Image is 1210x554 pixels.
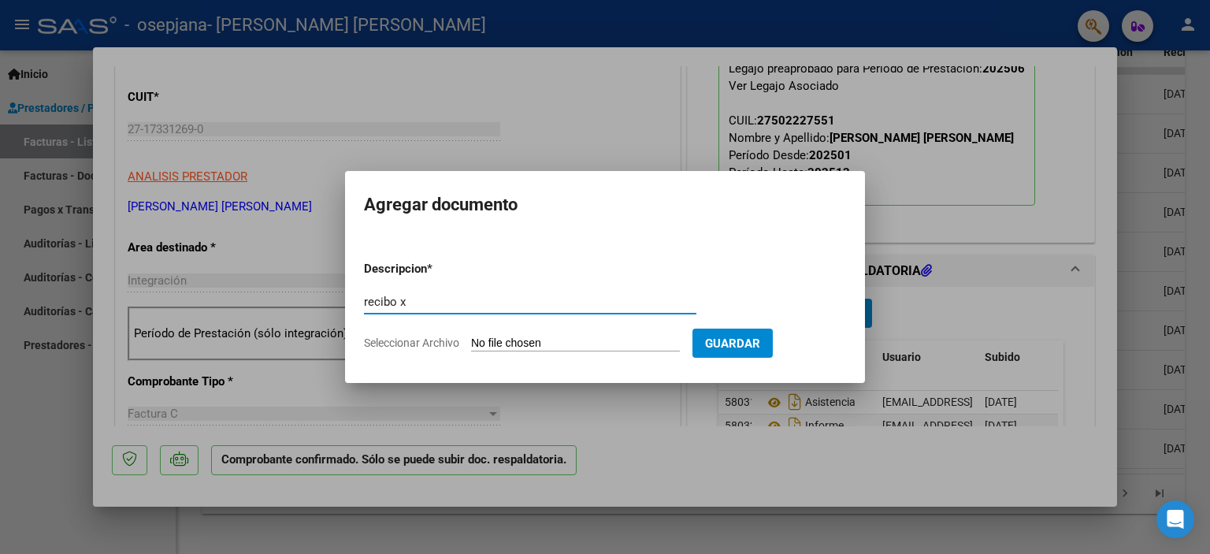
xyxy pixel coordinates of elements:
h2: Agregar documento [364,190,846,220]
p: Descripcion [364,260,509,278]
button: Guardar [692,329,773,358]
div: Open Intercom Messenger [1156,500,1194,538]
span: Seleccionar Archivo [364,336,459,349]
span: Guardar [705,336,760,351]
